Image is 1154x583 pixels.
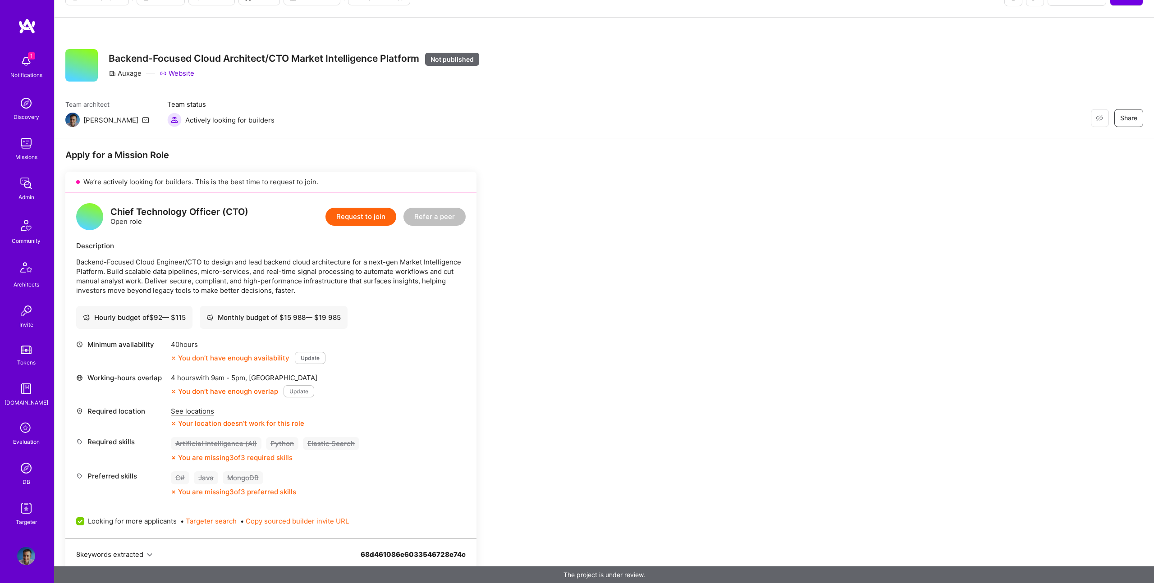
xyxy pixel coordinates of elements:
div: We’re actively looking for builders. This is the best time to request to join. [65,172,476,192]
button: Share [1114,109,1143,127]
div: [DOMAIN_NAME] [5,398,48,407]
div: Architects [14,280,39,289]
span: Team architect [65,100,149,109]
i: icon World [76,374,83,381]
i: icon CompanyGray [109,70,116,77]
div: Description [76,241,466,251]
div: You don’t have enough overlap [171,387,278,396]
i: icon CloseOrange [171,455,176,460]
div: Admin [18,192,34,202]
img: Invite [17,302,35,320]
div: You are missing 3 of 3 preferred skills [178,487,296,496]
div: Open role [110,207,248,226]
i: icon Tag [76,473,83,479]
div: Your location doesn’t work for this role [171,419,304,428]
div: Working-hours overlap [76,373,166,383]
div: Preferred skills [76,471,166,481]
i: icon Tag [76,438,83,445]
div: C# [171,471,189,484]
div: Discovery [14,112,39,122]
button: Copy sourced builder invite URL [246,516,349,526]
div: Apply for a Mission Role [65,149,476,161]
div: Minimum availability [76,340,166,349]
img: Actively looking for builders [167,113,182,127]
a: Website [160,68,194,78]
p: Backend-Focused Cloud Engineer/CTO to design and lead backend cloud architecture for a next-gen M... [76,257,466,295]
div: 4 hours with [GEOGRAPHIC_DATA] [171,373,317,383]
i: icon CloseOrange [171,389,176,394]
i: icon Cash [83,314,90,321]
div: Auxage [109,68,142,78]
div: Monthly budget of $ 15 988 — $ 19 985 [206,313,341,322]
i: icon CloseOrange [171,421,176,426]
span: • [180,516,237,526]
button: Refer a peer [403,208,466,226]
div: Community [12,236,41,246]
i: icon Cash [206,314,213,321]
button: 8keywords extracted [76,550,152,559]
img: discovery [17,94,35,112]
img: Community [15,214,37,236]
div: Evaluation [13,437,40,446]
div: Python [266,437,298,450]
div: Chief Technology Officer (CTO) [110,207,248,217]
img: admin teamwork [17,174,35,192]
button: Request to join [325,208,396,226]
i: icon EyeClosed [1096,114,1103,122]
div: Java [194,471,218,484]
button: Update [284,385,314,397]
div: You are missing 3 of 3 required skills [178,453,293,462]
i: icon SelectionTeam [18,420,35,437]
span: Looking for more applicants [88,516,177,526]
span: Share [1120,114,1137,123]
div: [PERSON_NAME] [83,115,138,125]
i: icon CloseOrange [171,355,176,361]
span: 9am - 5pm , [209,373,249,382]
i: icon Mail [142,116,149,123]
span: • [240,516,349,526]
img: Admin Search [17,459,35,477]
div: Missions [15,152,37,162]
span: Actively looking for builders [185,115,275,125]
div: DB [23,477,30,487]
div: Targeter [16,517,37,527]
div: Tokens [17,358,36,367]
div: 68d461086e6033546728e74c [361,550,466,570]
div: Not published [425,53,479,66]
div: Required location [76,406,166,416]
img: tokens [21,346,32,354]
div: Invite [19,320,33,329]
div: See locations [171,406,304,416]
div: MongoDB [223,471,263,484]
h3: Backend-Focused Cloud Architect/CTO Market Intelligence Platform [109,53,479,65]
img: teamwork [17,134,35,152]
span: Team status [167,100,275,109]
i: icon Chevron [147,552,152,558]
img: Team Architect [65,113,80,127]
div: Elastic Search [303,437,359,450]
img: Skill Targeter [17,499,35,517]
i: icon Clock [76,341,83,348]
img: guide book [17,380,35,398]
button: Update [295,352,325,364]
div: Artificial Intelligence (AI) [171,437,261,450]
img: User Avatar [17,547,35,565]
button: Targeter search [186,516,237,526]
i: icon Location [76,408,83,414]
div: Notifications [10,70,42,80]
div: 40 hours [171,340,325,349]
div: You don’t have enough availability [171,353,289,363]
img: Architects [15,258,37,280]
div: Required skills [76,437,166,446]
img: logo [18,18,36,34]
div: Hourly budget of $ 92 — $ 115 [83,313,186,322]
img: bell [17,52,35,70]
div: The project is under review. [54,566,1154,583]
a: User Avatar [15,547,37,565]
i: icon CloseOrange [171,489,176,495]
span: 1 [28,52,35,59]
